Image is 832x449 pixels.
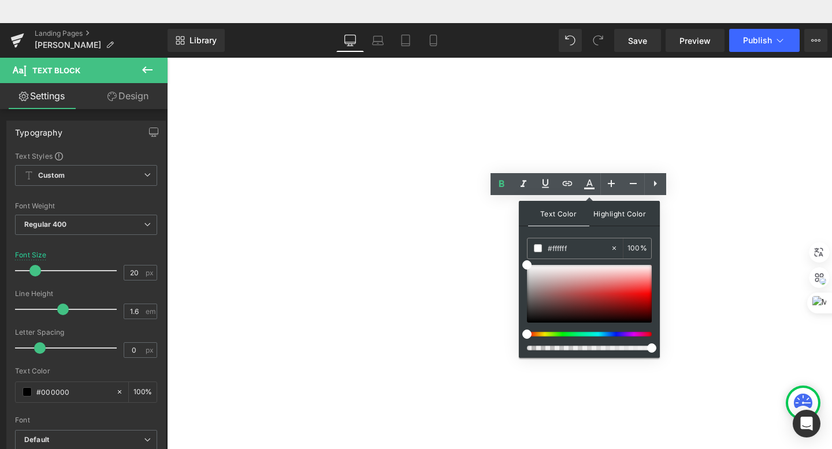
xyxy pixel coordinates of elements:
[666,29,725,52] a: Preview
[679,35,711,47] span: Preview
[15,328,157,336] div: Letter Spacing
[35,40,101,50] span: [PERSON_NAME]
[146,346,155,354] span: px
[559,29,582,52] button: Undo
[628,35,647,47] span: Save
[24,435,49,445] i: Default
[15,416,157,424] div: Font
[168,29,225,52] a: New Library
[729,29,800,52] button: Publish
[190,35,217,46] span: Library
[129,382,157,402] div: %
[15,251,47,259] div: Font Size
[86,83,170,109] a: Design
[623,238,651,259] div: %
[793,410,820,437] div: Open Intercom Messenger
[146,308,155,315] span: em
[364,29,392,52] a: Laptop
[35,29,168,38] a: Landing Pages
[32,66,80,75] span: Text Block
[15,121,62,137] div: Typography
[36,386,110,398] input: Color
[38,171,65,181] b: Custom
[336,29,364,52] a: Desktop
[392,29,419,52] a: Tablet
[15,290,157,298] div: Line Height
[589,201,651,226] span: Highlight Color
[743,36,772,45] span: Publish
[24,220,67,229] b: Regular 400
[804,29,827,52] button: More
[548,242,610,255] input: Color
[15,367,157,375] div: Text Color
[419,29,447,52] a: Mobile
[586,29,610,52] button: Redo
[528,201,589,226] span: Text Color
[15,151,157,160] div: Text Styles
[15,202,157,210] div: Font Weight
[146,269,155,276] span: px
